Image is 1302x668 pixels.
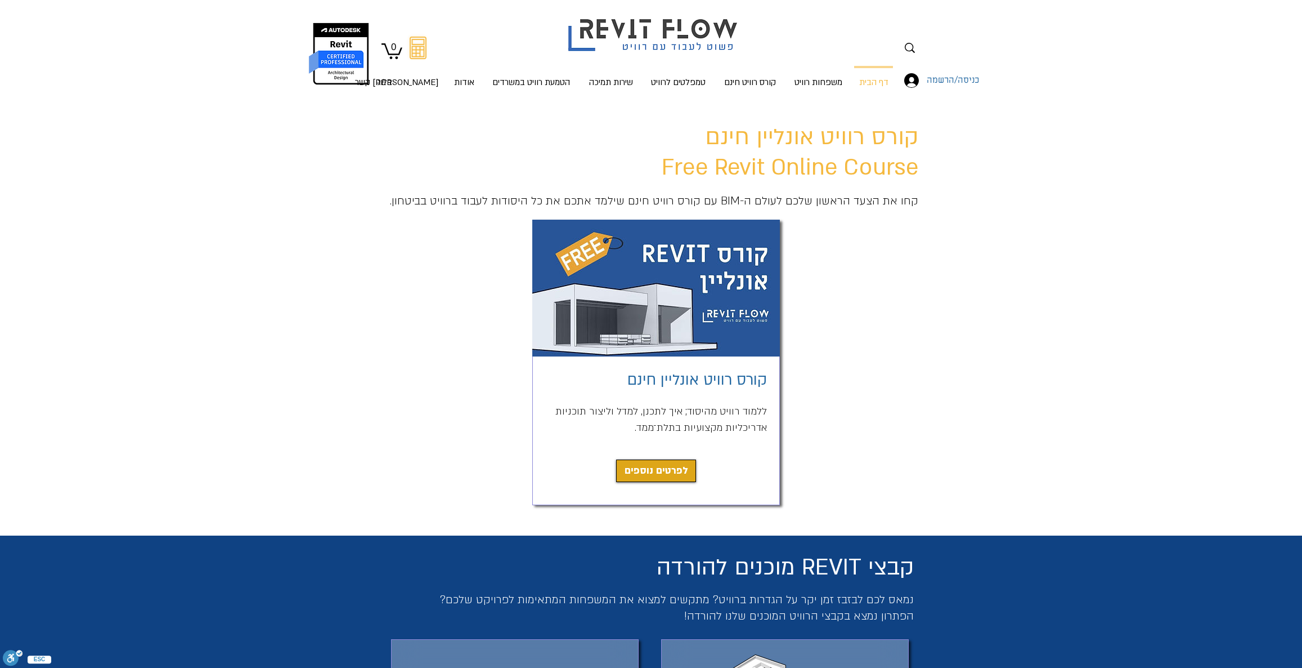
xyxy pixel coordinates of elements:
p: שירות תמיכה [585,66,637,98]
a: משפחות רוויט [785,66,851,88]
p: [PERSON_NAME] קשר [351,66,443,98]
span: ללמוד רוויט מהיסוד; איך לתכנן, למדל וליצור תוכניות אדריכליות מקצועיות בתלת־ממד. [555,405,767,434]
svg: מחשבון מעבר מאוטוקאד לרוויט [410,37,426,59]
a: קורס רוויט אונליין חינםFree Revit Online Course [662,122,918,182]
a: עגלה עם 0 פריטים [381,42,402,59]
a: אודות [446,66,482,88]
span: נמאס לכם לבזבז זמן יקר על הגדרות ברוויט? מתקשים למצוא את המשפחות המתאימות לפרויקט שלכם? הפתרון נמ... [440,593,914,624]
img: קורס רוויט חינם [532,220,780,357]
a: בלוג [370,66,400,88]
span: לפרטים נוספים [625,463,688,479]
a: הטמעת רוויט במשרדים [482,66,580,88]
span: קחו את הצעד הראשון שלכם לעולם ה-BIM עם קורס רוויט חינם שילמד אתכם את כל היסודות לעבוד ברוויט בביט... [390,194,918,208]
p: בלוג [372,66,397,98]
span: כניסה/הרשמה [923,73,983,88]
p: אודות [450,66,479,98]
a: טמפלטים לרוויט [642,66,714,88]
p: קורס רוויט חינם [720,66,780,98]
a: דף הבית [851,66,896,88]
a: קורס רוויט חינם [714,66,785,88]
a: [PERSON_NAME] קשר [400,66,446,88]
p: דף הבית [855,68,893,98]
nav: אתר [362,66,896,88]
p: טמפלטים לרוויט [646,66,710,98]
img: autodesk certified professional in revit for architectural design יונתן אלדד [308,23,370,85]
a: קורס רוויט אונליין חינם [627,370,767,390]
span: קורס רוויט אונליין חינם Free Revit Online Course [662,122,918,182]
a: לפרטים נוספים [616,460,696,482]
a: שירות תמיכה [580,66,642,88]
p: הטמעת רוויט במשרדים [488,66,574,98]
img: Revit flow logo פשוט לעבוד עם רוויט [557,2,752,54]
span: קבצי REVIT מוכנים להורדה [657,553,914,582]
text: 0 [391,42,396,52]
button: כניסה/הרשמה [896,70,947,91]
p: משפחות רוויט [790,66,847,98]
